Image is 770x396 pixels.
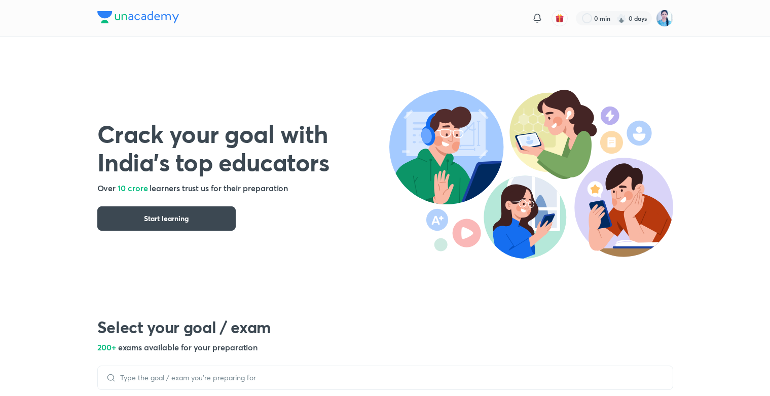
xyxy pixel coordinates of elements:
img: header [389,90,673,259]
h5: Over learners trust us for their preparation [97,182,389,194]
img: Company Logo [97,11,179,23]
h1: Crack your goal with India’s top educators [97,119,389,176]
input: Type the goal / exam you’re preparing for [116,374,665,382]
span: exams available for your preparation [118,342,258,352]
img: avatar [555,14,564,23]
h5: 200+ [97,341,673,353]
span: 10 crore [118,183,148,193]
a: Company Logo [97,11,179,26]
button: Start learning [97,206,236,231]
span: Start learning [144,213,189,224]
img: streak [616,13,627,23]
h2: Select your goal / exam [97,317,673,337]
img: Isha Goyal [656,10,673,27]
button: avatar [552,10,568,26]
